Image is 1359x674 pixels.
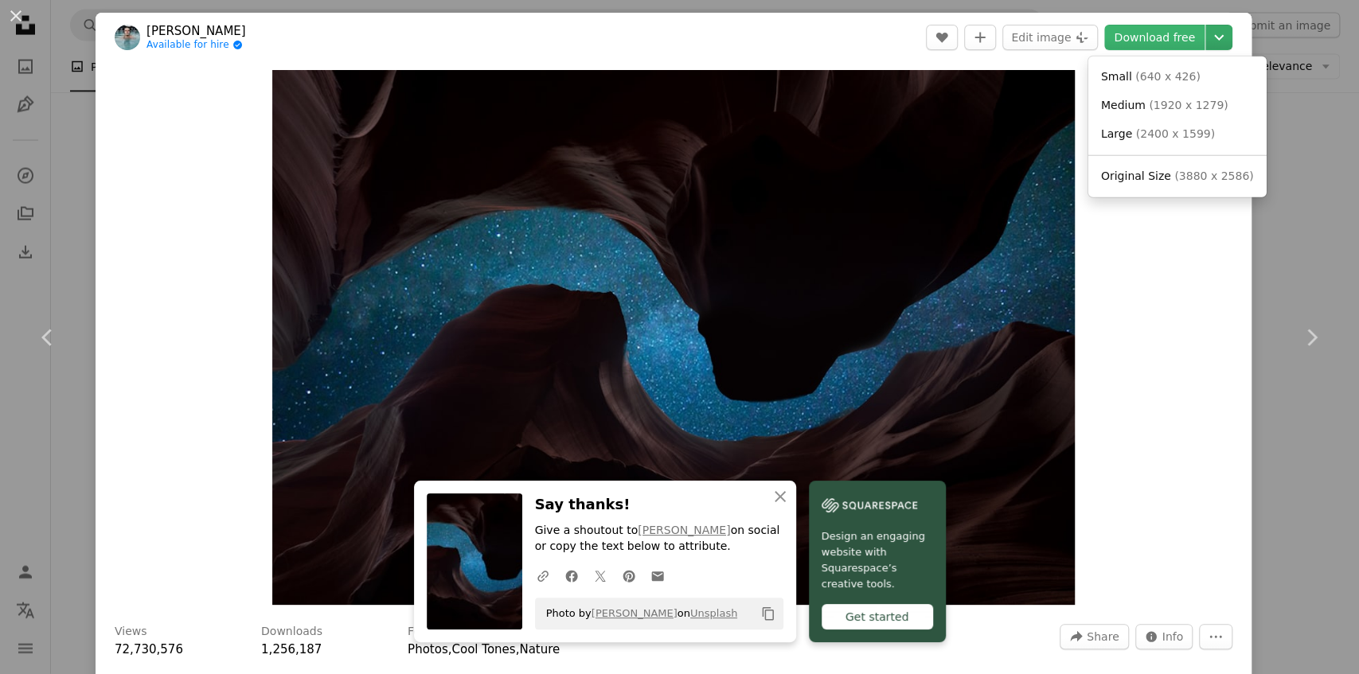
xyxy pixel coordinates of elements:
[1135,70,1201,83] span: ( 640 x 426 )
[1101,169,1171,182] span: Original Size
[1101,70,1132,83] span: Small
[1174,169,1253,182] span: ( 3880 x 2586 )
[1088,56,1267,197] div: Choose download size
[1101,99,1146,111] span: Medium
[1149,99,1228,111] span: ( 1920 x 1279 )
[1205,25,1232,50] button: Choose download size
[1101,127,1132,140] span: Large
[1136,127,1215,140] span: ( 2400 x 1599 )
